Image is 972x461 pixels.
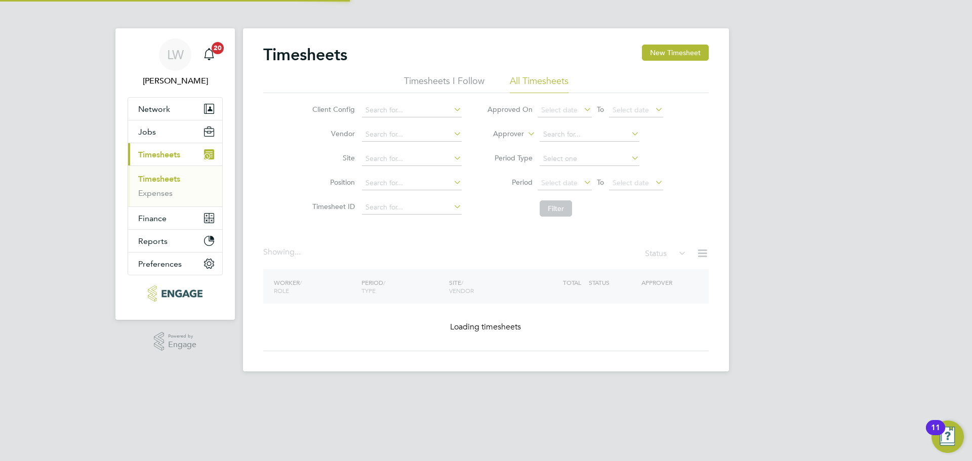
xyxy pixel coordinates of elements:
[128,165,222,206] div: Timesheets
[478,129,524,139] label: Approver
[931,428,940,441] div: 11
[541,105,578,114] span: Select date
[167,48,184,61] span: LW
[362,103,462,117] input: Search for...
[309,129,355,138] label: Vendor
[138,188,173,198] a: Expenses
[594,103,607,116] span: To
[309,178,355,187] label: Position
[199,38,219,71] a: 20
[487,153,533,162] label: Period Type
[487,178,533,187] label: Period
[362,152,462,166] input: Search for...
[295,247,301,257] span: ...
[540,200,572,217] button: Filter
[128,207,222,229] button: Finance
[613,105,649,114] span: Select date
[404,75,484,93] li: Timesheets I Follow
[128,75,223,87] span: Lana Williams
[594,176,607,189] span: To
[263,247,303,258] div: Showing
[138,174,180,184] a: Timesheets
[263,45,347,65] h2: Timesheets
[138,236,168,246] span: Reports
[138,214,167,223] span: Finance
[309,202,355,211] label: Timesheet ID
[541,178,578,187] span: Select date
[138,104,170,114] span: Network
[362,128,462,142] input: Search for...
[128,98,222,120] button: Network
[115,28,235,320] nav: Main navigation
[154,332,197,351] a: Powered byEngage
[487,105,533,114] label: Approved On
[645,247,688,261] div: Status
[362,200,462,215] input: Search for...
[128,143,222,165] button: Timesheets
[540,128,639,142] input: Search for...
[362,176,462,190] input: Search for...
[540,152,639,166] input: Select one
[128,285,223,302] a: Go to home page
[510,75,569,93] li: All Timesheets
[309,105,355,114] label: Client Config
[168,332,196,341] span: Powered by
[138,150,180,159] span: Timesheets
[128,253,222,275] button: Preferences
[128,38,223,87] a: LW[PERSON_NAME]
[642,45,709,61] button: New Timesheet
[309,153,355,162] label: Site
[148,285,202,302] img: xede-logo-retina.png
[128,230,222,252] button: Reports
[168,341,196,349] span: Engage
[212,42,224,54] span: 20
[931,421,964,453] button: Open Resource Center, 11 new notifications
[613,178,649,187] span: Select date
[128,120,222,143] button: Jobs
[138,127,156,137] span: Jobs
[138,259,182,269] span: Preferences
